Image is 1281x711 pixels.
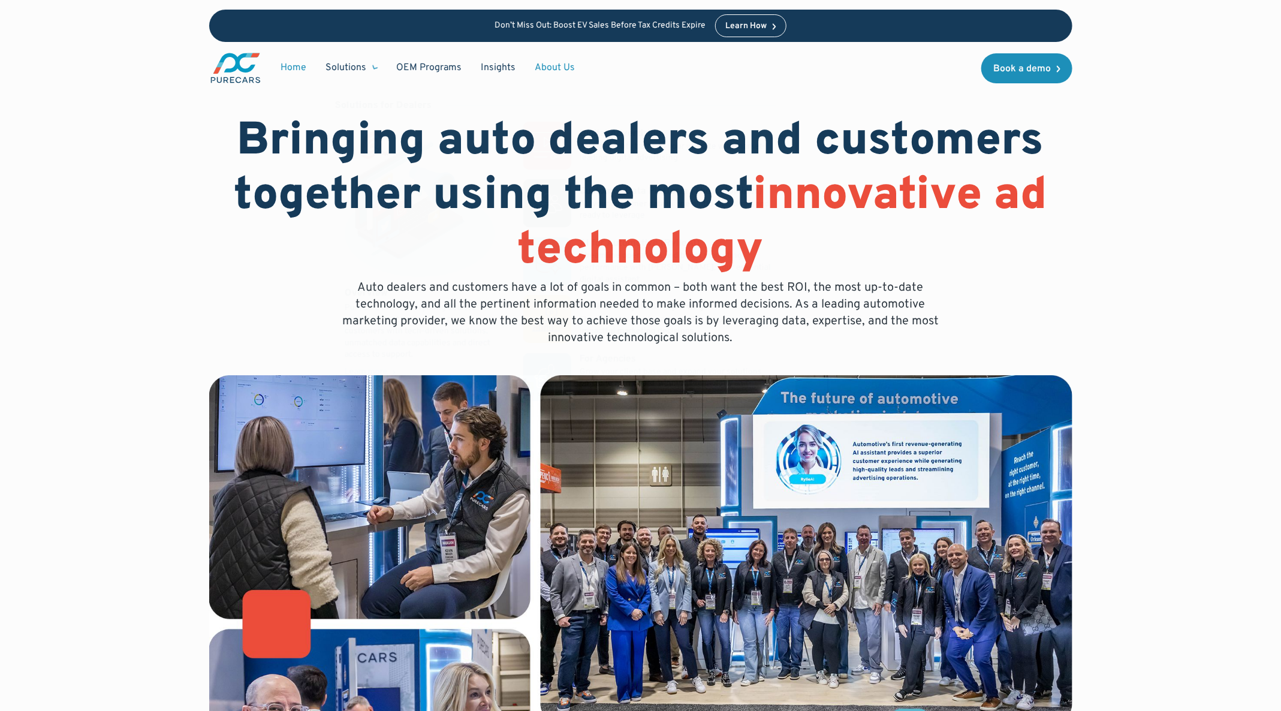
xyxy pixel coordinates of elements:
[317,56,387,79] div: Solutions
[345,368,388,376] div: Learn more
[580,237,700,250] div: AI for Automotive (RylieAI)
[495,21,706,31] p: Don’t Miss Out: Boost EV Sales Before Tax Credits Expire
[336,99,432,112] div: Solutions for Dealers
[523,122,776,170] a: Digital AdvertisingAttract quality traffic to your website with market-leading digital advertising
[209,115,1072,279] h1: Bringing auto dealers and customers together using the most
[580,141,776,164] p: Attract quality traffic to your website with market-leading digital advertising
[526,56,585,79] a: About Us
[336,122,505,401] a: marketing illustration showing social media channels and campaignsOverviewPureCars offers everyth...
[981,53,1072,83] a: Book a demo
[326,61,367,74] div: Solutions
[317,80,796,421] nav: Solutions
[715,14,786,37] a: Learn How
[580,127,661,140] div: Digital Advertising
[345,302,495,361] div: PureCars offers everything dealers need to attract and convert more customers with tech-driven so...
[345,287,388,300] div: Overview
[523,295,776,343] a: Market Insights & ReportingThe market insights and reporting you need to make impactful marketing...
[580,198,776,222] p: All your customer data in one platform – clean, and ready to leverage
[580,366,776,402] p: Grow your client base and expand your solutions portfolio with award-winning technology and service
[580,314,776,338] p: The market insights and reporting you need to make impactful marketing decisions
[209,52,262,85] img: purecars logo
[209,52,262,85] a: main
[523,353,776,401] a: For AgenciesGrow your client base and expand your solutions portfolio with award-winning technolo...
[580,300,704,314] div: Market Insights & Reporting
[523,237,776,285] a: AI for Automotive (RylieAI)Streamline operations and boost marketing performance with [PERSON_NAM...
[993,64,1051,74] div: Book a demo
[387,56,472,79] a: OEM Programs
[345,131,495,276] img: marketing illustration showing social media channels and campaigns
[580,250,776,285] p: Streamline operations and boost marketing performance with [PERSON_NAME], your essential digital ...
[580,353,636,366] div: For Agencies
[725,22,767,31] div: Learn How
[580,185,762,198] div: Customer Data Platform (The AutoMiner)
[472,56,526,79] a: Insights
[523,179,776,227] a: Customer Data Platform (The AutoMiner)All your customer data in one platform – clean, and ready t...
[272,56,317,79] a: Home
